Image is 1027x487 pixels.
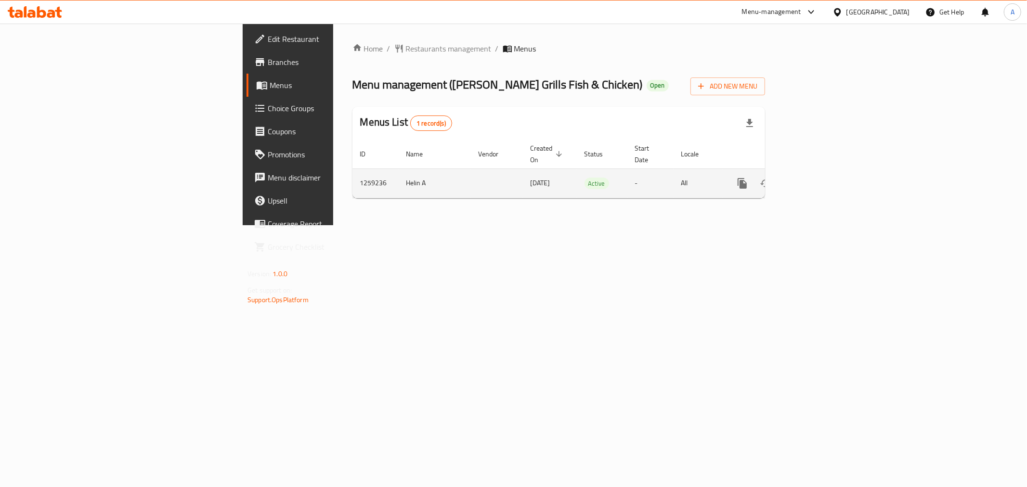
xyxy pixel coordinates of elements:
[247,235,414,258] a: Grocery Checklist
[585,148,616,160] span: Status
[399,168,471,198] td: Helin A
[352,43,765,54] nav: breadcrumb
[247,294,309,306] a: Support.OpsPlatform
[360,115,452,131] h2: Menus List
[247,120,414,143] a: Coupons
[411,119,452,128] span: 1 record(s)
[738,112,761,135] div: Export file
[268,33,406,45] span: Edit Restaurant
[514,43,536,54] span: Menus
[681,148,712,160] span: Locale
[352,140,831,198] table: enhanced table
[268,218,406,230] span: Coverage Report
[647,81,669,90] span: Open
[268,172,406,183] span: Menu disclaimer
[268,241,406,253] span: Grocery Checklist
[247,143,414,166] a: Promotions
[1011,7,1014,17] span: A
[247,268,271,280] span: Version:
[352,74,643,95] span: Menu management ( [PERSON_NAME] Grills Fish & Chicken )
[247,166,414,189] a: Menu disclaimer
[268,56,406,68] span: Branches
[754,172,777,195] button: Change Status
[247,51,414,74] a: Branches
[698,80,757,92] span: Add New Menu
[360,148,378,160] span: ID
[268,103,406,114] span: Choice Groups
[247,212,414,235] a: Coverage Report
[690,77,765,95] button: Add New Menu
[731,172,754,195] button: more
[674,168,723,198] td: All
[406,43,492,54] span: Restaurants management
[247,97,414,120] a: Choice Groups
[273,268,287,280] span: 1.0.0
[270,79,406,91] span: Menus
[635,142,662,166] span: Start Date
[268,195,406,206] span: Upsell
[394,43,492,54] a: Restaurants management
[585,178,609,189] span: Active
[531,142,565,166] span: Created On
[723,140,831,169] th: Actions
[495,43,499,54] li: /
[627,168,674,198] td: -
[247,189,414,212] a: Upsell
[647,80,669,91] div: Open
[247,74,414,97] a: Menus
[268,149,406,160] span: Promotions
[268,126,406,137] span: Coupons
[410,115,452,131] div: Total records count
[406,148,436,160] span: Name
[479,148,511,160] span: Vendor
[846,7,910,17] div: [GEOGRAPHIC_DATA]
[742,6,801,18] div: Menu-management
[247,27,414,51] a: Edit Restaurant
[531,177,550,189] span: [DATE]
[247,284,292,296] span: Get support on:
